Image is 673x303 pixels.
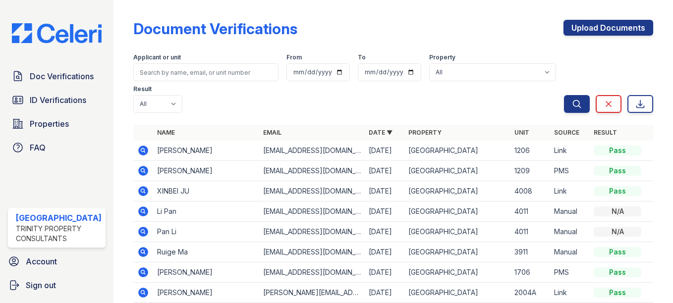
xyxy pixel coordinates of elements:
[8,66,106,86] a: Doc Verifications
[563,20,653,36] a: Upload Documents
[404,181,510,202] td: [GEOGRAPHIC_DATA]
[510,161,550,181] td: 1209
[594,247,641,257] div: Pass
[594,166,641,176] div: Pass
[365,242,404,262] td: [DATE]
[369,129,393,136] a: Date ▼
[157,129,175,136] a: Name
[30,94,86,106] span: ID Verifications
[153,262,259,283] td: [PERSON_NAME]
[16,224,102,244] div: Trinity Property Consultants
[554,129,579,136] a: Source
[365,161,404,181] td: [DATE]
[4,252,110,271] a: Account
[594,186,641,196] div: Pass
[404,283,510,303] td: [GEOGRAPHIC_DATA]
[550,202,590,222] td: Manual
[510,141,550,161] td: 1206
[365,141,404,161] td: [DATE]
[259,222,365,242] td: [EMAIL_ADDRESS][DOMAIN_NAME]
[30,70,94,82] span: Doc Verifications
[259,161,365,181] td: [EMAIL_ADDRESS][DOMAIN_NAME]
[365,222,404,242] td: [DATE]
[30,118,69,130] span: Properties
[153,242,259,262] td: Ruige Ma
[133,63,279,81] input: Search by name, email, or unit number
[133,20,297,38] div: Document Verifications
[365,262,404,283] td: [DATE]
[365,202,404,222] td: [DATE]
[550,262,590,283] td: PMS
[133,85,152,93] label: Result
[4,275,110,295] a: Sign out
[429,53,455,61] label: Property
[259,202,365,222] td: [EMAIL_ADDRESS][DOMAIN_NAME]
[404,202,510,222] td: [GEOGRAPHIC_DATA]
[259,283,365,303] td: [PERSON_NAME][EMAIL_ADDRESS][PERSON_NAME][DOMAIN_NAME]
[594,288,641,298] div: Pass
[133,53,181,61] label: Applicant or unit
[404,141,510,161] td: [GEOGRAPHIC_DATA]
[510,262,550,283] td: 1706
[30,142,46,153] span: FAQ
[153,181,259,202] td: XINBEI JU
[594,129,617,136] a: Result
[26,255,57,267] span: Account
[514,129,529,136] a: Unit
[365,283,404,303] td: [DATE]
[153,202,259,222] td: Li Pan
[510,283,550,303] td: 2004A
[4,23,110,44] img: CE_Logo_Blue-a8612792a0a2168367f1c8372b55b34899dd931a85d93a1a3d3e32e68fde9ad4.png
[594,146,641,155] div: Pass
[510,202,550,222] td: 4011
[510,242,550,262] td: 3911
[259,262,365,283] td: [EMAIL_ADDRESS][DOMAIN_NAME]
[153,161,259,181] td: [PERSON_NAME]
[404,161,510,181] td: [GEOGRAPHIC_DATA]
[550,141,590,161] td: Link
[550,222,590,242] td: Manual
[408,129,442,136] a: Property
[26,279,56,291] span: Sign out
[8,138,106,157] a: FAQ
[263,129,281,136] a: Email
[594,267,641,277] div: Pass
[259,141,365,161] td: [EMAIL_ADDRESS][DOMAIN_NAME]
[358,53,366,61] label: To
[153,222,259,242] td: Pan Li
[594,227,641,237] div: N/A
[365,181,404,202] td: [DATE]
[259,181,365,202] td: [EMAIL_ADDRESS][DOMAIN_NAME]
[153,283,259,303] td: [PERSON_NAME]
[8,90,106,110] a: ID Verifications
[510,181,550,202] td: 4008
[404,242,510,262] td: [GEOGRAPHIC_DATA]
[550,283,590,303] td: Link
[510,222,550,242] td: 4011
[550,181,590,202] td: Link
[8,114,106,134] a: Properties
[550,161,590,181] td: PMS
[404,262,510,283] td: [GEOGRAPHIC_DATA]
[259,242,365,262] td: [EMAIL_ADDRESS][DOMAIN_NAME]
[153,141,259,161] td: [PERSON_NAME]
[404,222,510,242] td: [GEOGRAPHIC_DATA]
[16,212,102,224] div: [GEOGRAPHIC_DATA]
[286,53,302,61] label: From
[550,242,590,262] td: Manual
[594,206,641,216] div: N/A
